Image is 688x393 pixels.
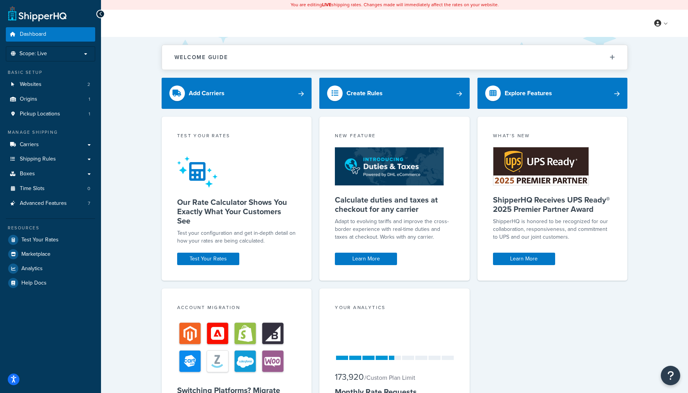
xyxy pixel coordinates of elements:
li: Pickup Locations [6,107,95,121]
a: Help Docs [6,276,95,290]
span: Origins [20,96,37,103]
div: Account Migration [177,304,296,313]
a: Learn More [493,253,555,265]
span: Help Docs [21,280,47,286]
span: 1 [89,96,90,103]
h5: ShipperHQ Receives UPS Ready® 2025 Premier Partner Award [493,195,612,214]
a: Add Carriers [162,78,312,109]
span: Analytics [21,265,43,272]
span: Advanced Features [20,200,67,207]
a: Learn More [335,253,397,265]
p: ShipperHQ is honored to be recognized for our collaboration, responsiveness, and commitment to UP... [493,218,612,241]
div: Test your configuration and get in-depth detail on how your rates are being calculated. [177,229,296,245]
div: New Feature [335,132,454,141]
button: Open Resource Center [661,366,680,385]
span: Websites [20,81,42,88]
a: Test Your Rates [177,253,239,265]
li: Advanced Features [6,196,95,211]
h2: Welcome Guide [174,54,228,60]
div: Your Analytics [335,304,454,313]
span: Boxes [20,171,35,177]
span: Marketplace [21,251,51,258]
h5: Calculate duties and taxes at checkout for any carrier [335,195,454,214]
a: Carriers [6,138,95,152]
h5: Our Rate Calculator Shows You Exactly What Your Customers See [177,197,296,225]
a: Origins1 [6,92,95,107]
span: 2 [87,81,90,88]
a: Create Rules [319,78,470,109]
div: Manage Shipping [6,129,95,136]
a: Pickup Locations1 [6,107,95,121]
div: Add Carriers [189,88,225,99]
span: Shipping Rules [20,156,56,162]
span: Pickup Locations [20,111,60,117]
a: Test Your Rates [6,233,95,247]
span: Dashboard [20,31,46,38]
span: 1 [89,111,90,117]
div: Explore Features [505,88,552,99]
small: / Custom Plan Limit [364,373,415,382]
a: Time Slots0 [6,182,95,196]
b: LIVE [322,1,331,8]
a: Advanced Features7 [6,196,95,211]
span: Test Your Rates [21,237,59,243]
span: Scope: Live [19,51,47,57]
li: Time Slots [6,182,95,196]
a: Websites2 [6,77,95,92]
a: Marketplace [6,247,95,261]
span: 7 [88,200,90,207]
a: Analytics [6,262,95,276]
div: Create Rules [347,88,383,99]
div: Test your rates [177,132,296,141]
a: Boxes [6,167,95,181]
li: Origins [6,92,95,107]
li: Websites [6,77,95,92]
a: Shipping Rules [6,152,95,166]
span: Carriers [20,141,39,148]
button: Welcome Guide [162,45,627,70]
div: Basic Setup [6,69,95,76]
div: Resources [6,225,95,231]
div: What's New [493,132,612,141]
span: Time Slots [20,185,45,192]
span: 173,920 [335,370,364,383]
p: Adapt to evolving tariffs and improve the cross-border experience with real-time duties and taxes... [335,218,454,241]
a: Dashboard [6,27,95,42]
span: 0 [87,185,90,192]
a: Explore Features [477,78,628,109]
